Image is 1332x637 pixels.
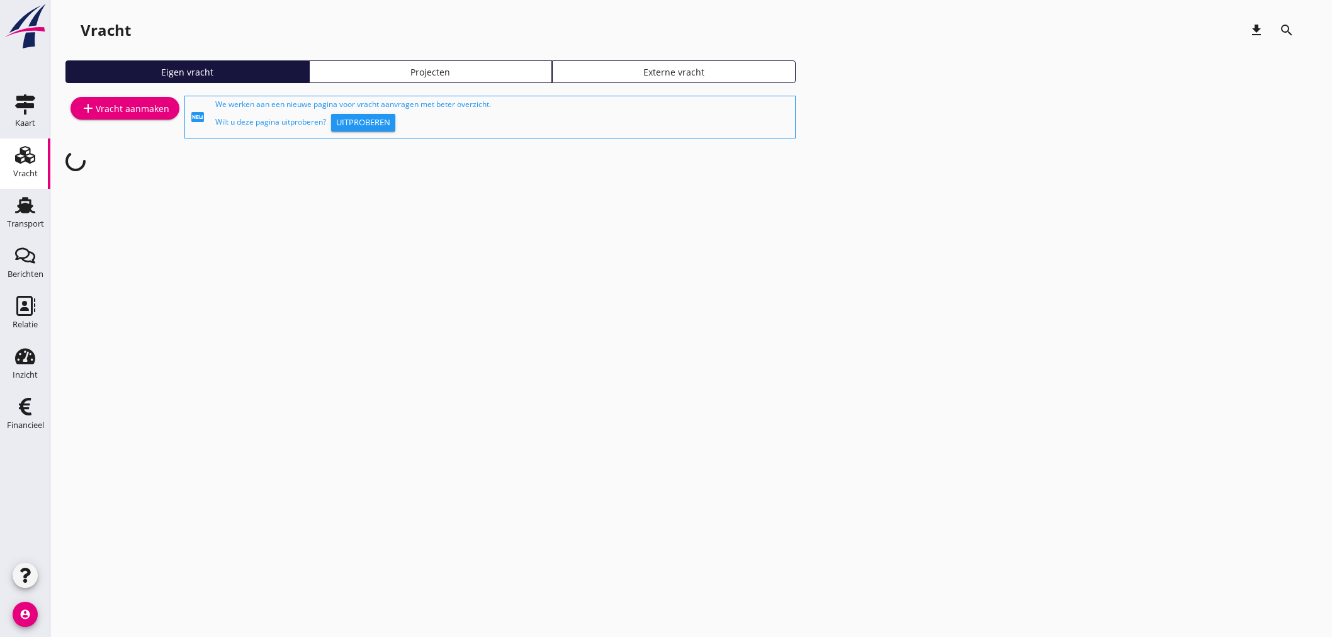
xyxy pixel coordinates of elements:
button: Uitproberen [331,114,395,132]
i: account_circle [13,602,38,627]
div: We werken aan een nieuwe pagina voor vracht aanvragen met beter overzicht. Wilt u deze pagina uit... [215,99,790,135]
a: Externe vracht [552,60,796,83]
a: Eigen vracht [65,60,309,83]
a: Vracht aanmaken [71,97,179,120]
div: Vracht [13,169,38,178]
div: Vracht [81,20,131,40]
div: Transport [7,220,44,228]
i: download [1249,23,1264,38]
div: Projecten [315,65,547,79]
a: Projecten [309,60,553,83]
div: Uitproberen [336,116,390,129]
div: Vracht aanmaken [81,101,169,116]
i: fiber_new [190,110,205,125]
div: Relatie [13,320,38,329]
img: logo-small.a267ee39.svg [3,3,48,50]
div: Inzicht [13,371,38,379]
div: Kaart [15,119,35,127]
div: Eigen vracht [71,65,303,79]
i: search [1279,23,1294,38]
div: Financieel [7,421,44,429]
i: add [81,101,96,116]
div: Berichten [8,270,43,278]
div: Externe vracht [558,65,790,79]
